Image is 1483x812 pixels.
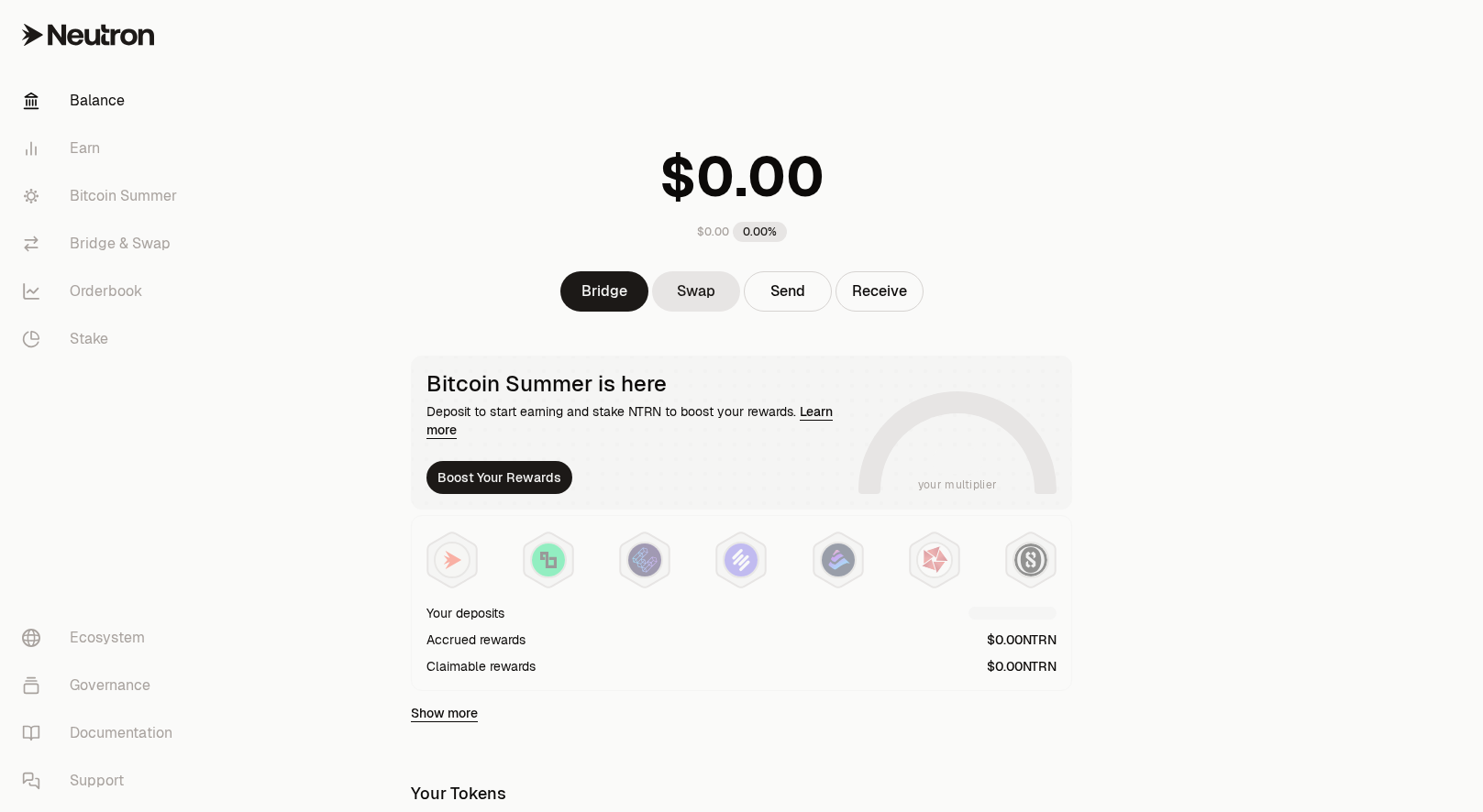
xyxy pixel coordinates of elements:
[7,757,198,805] a: Support
[426,461,572,494] button: Boost Your Rewards
[411,704,478,722] a: Show more
[436,543,469,576] img: NTRN
[733,222,787,242] div: 0.00%
[7,268,198,315] a: Orderbook
[560,271,648,312] a: Bridge
[7,172,198,220] a: Bitcoin Summer
[697,225,729,239] div: $0.00
[426,604,504,622] div: Your deposits
[744,271,832,312] button: Send
[7,709,198,757] a: Documentation
[7,614,198,662] a: Ecosystem
[652,271,740,312] a: Swap
[532,543,565,576] img: Lombard Lux
[426,402,851,439] div: Deposit to start earning and stake NTRN to boost your rewards.
[411,781,506,807] div: Your Tokens
[918,476,998,494] span: your multiplier
[628,543,661,576] img: EtherFi Points
[725,543,758,576] img: Solv Points
[918,543,951,576] img: Mars Fragments
[836,271,924,312] button: Receive
[7,315,198,363] a: Stake
[7,220,198,268] a: Bridge & Swap
[426,371,851,397] div: Bitcoin Summer is here
[7,662,198,709] a: Governance
[426,657,536,675] div: Claimable rewards
[7,125,198,172] a: Earn
[1014,543,1047,576] img: Structured Points
[426,631,526,649] div: Accrued rewards
[7,77,198,125] a: Balance
[822,543,855,576] img: Bedrock Diamonds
